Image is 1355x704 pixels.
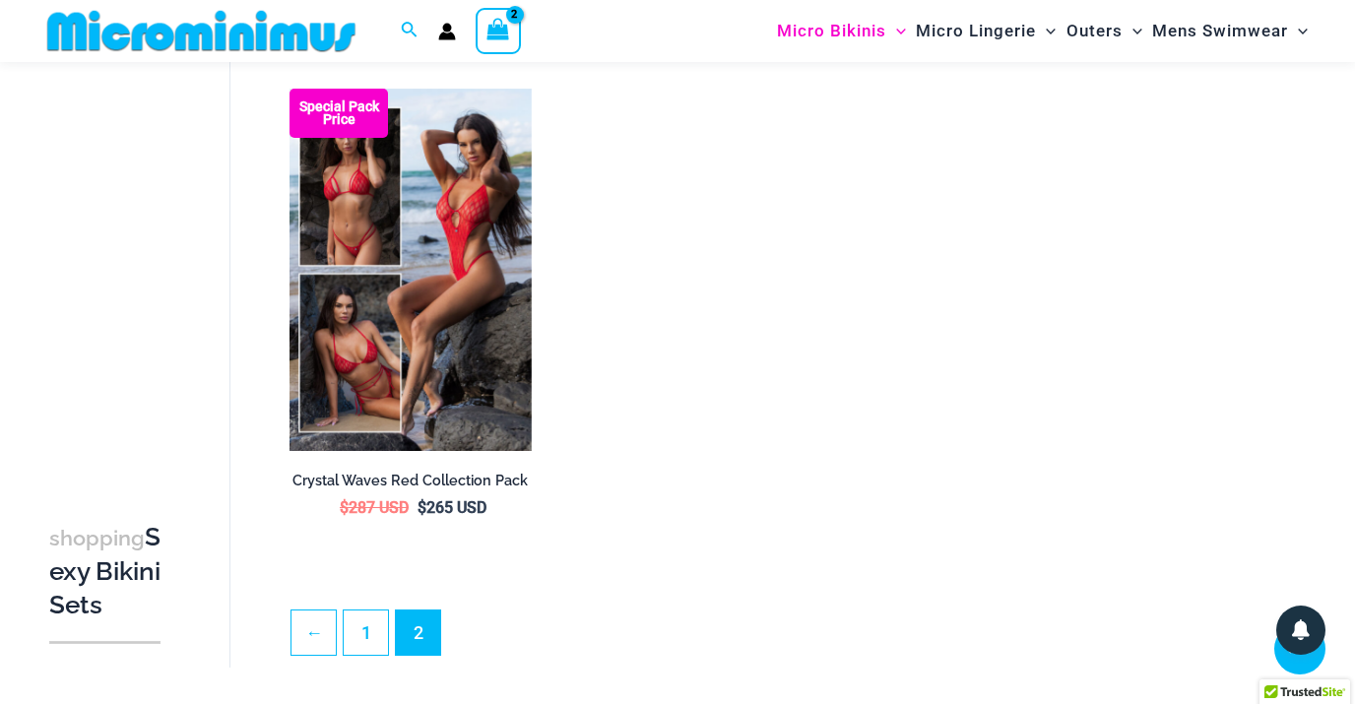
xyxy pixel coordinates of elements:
span: Page 2 [396,610,440,655]
img: Collection Pack [290,89,531,451]
span: Menu Toggle [886,6,906,56]
span: Menu Toggle [1036,6,1056,56]
a: Mens SwimwearMenu ToggleMenu Toggle [1147,6,1313,56]
span: Micro Bikinis [777,6,886,56]
a: Search icon link [401,19,419,43]
span: shopping [49,526,145,550]
a: Micro LingerieMenu ToggleMenu Toggle [911,6,1061,56]
b: Special Pack Price [290,100,388,126]
a: Micro BikinisMenu ToggleMenu Toggle [772,6,911,56]
nav: Product Pagination [290,609,1315,667]
span: Mens Swimwear [1152,6,1288,56]
span: Menu Toggle [1288,6,1308,56]
h2: Crystal Waves Red Collection Pack [290,472,531,490]
img: MM SHOP LOGO FLAT [39,9,363,53]
h3: Sexy Bikini Sets [49,521,161,621]
iframe: TrustedSite Certified [49,66,226,460]
a: ← [291,610,336,655]
span: Menu Toggle [1123,6,1142,56]
a: Page 1 [344,610,388,655]
span: Outers [1066,6,1123,56]
a: Crystal Waves Red Collection Pack [290,472,531,497]
a: Account icon link [438,23,456,40]
span: $ [418,498,426,517]
bdi: 287 USD [340,498,409,517]
bdi: 265 USD [418,498,486,517]
nav: Site Navigation [769,3,1316,59]
a: View Shopping Cart, 2 items [476,8,521,53]
span: Micro Lingerie [916,6,1036,56]
a: Collection Pack Crystal Waves 305 Tri Top 4149 Thong 01Crystal Waves 305 Tri Top 4149 Thong 01 [290,89,531,451]
span: $ [340,498,349,517]
a: OutersMenu ToggleMenu Toggle [1062,6,1147,56]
